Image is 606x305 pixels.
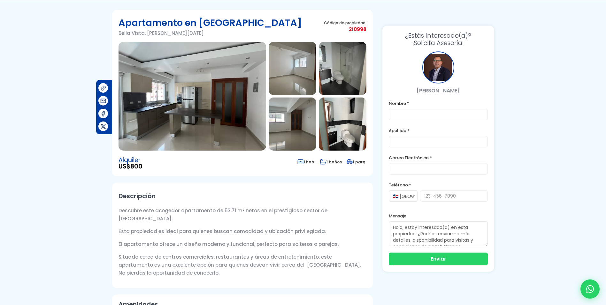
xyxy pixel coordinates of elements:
[119,16,302,29] h1: Apartamento en [GEOGRAPHIC_DATA]
[269,98,316,151] img: Apartamento en Bella Vista
[100,98,107,104] img: Compartir
[324,20,366,25] span: Código de propiedad:
[389,154,488,162] label: Correo Electrónico *
[100,123,107,130] img: Compartir
[130,162,142,171] span: 800
[324,25,366,33] span: 210998
[420,190,488,202] input: 123-456-7890
[269,42,316,95] img: Apartamento en Bella Vista
[319,42,366,95] img: Apartamento en Bella Vista
[389,87,488,95] p: [PERSON_NAME]
[119,42,266,151] img: Apartamento en Bella Vista
[389,221,488,246] textarea: Hola, estoy interesado(a) en esta propiedad. ¿Podrías enviarme más detalles, disponibilidad para ...
[100,110,107,117] img: Compartir
[119,163,142,170] span: US$
[119,253,366,277] p: Situado cerca de centros comerciales, restaurantes y áreas de entretenimiento, este apartamento e...
[119,227,366,235] p: Esta propiedad es ideal para quienes buscan comodidad y ubicación privilegiada.
[389,212,488,220] label: Mensaje
[320,159,342,165] span: 1 baños
[389,32,488,47] h3: ¡Solicita Asesoría!
[297,159,315,165] span: 1 hab.
[389,32,488,39] span: ¿Estás Interesado(a)?
[119,240,366,248] p: El apartamento ofrece un diseño moderno y funcional, perfecto para solteros o parejas.
[389,127,488,135] label: Apellido *
[119,29,302,37] p: Bella Vista, [PERSON_NAME][DATE]
[389,181,488,189] label: Teléfono *
[389,253,488,265] button: Enviar
[389,99,488,107] label: Nombre *
[319,98,366,151] img: Apartamento en Bella Vista
[119,207,366,223] p: Descubre este acogedor apartamento de 53.71 m² netos en el prestigioso sector de [GEOGRAPHIC_DATA].
[119,157,142,163] span: Alquiler
[100,85,107,91] img: Compartir
[422,51,454,83] div: Hugo Pagan
[119,189,366,203] h2: Descripción
[347,159,366,165] span: 1 parq.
